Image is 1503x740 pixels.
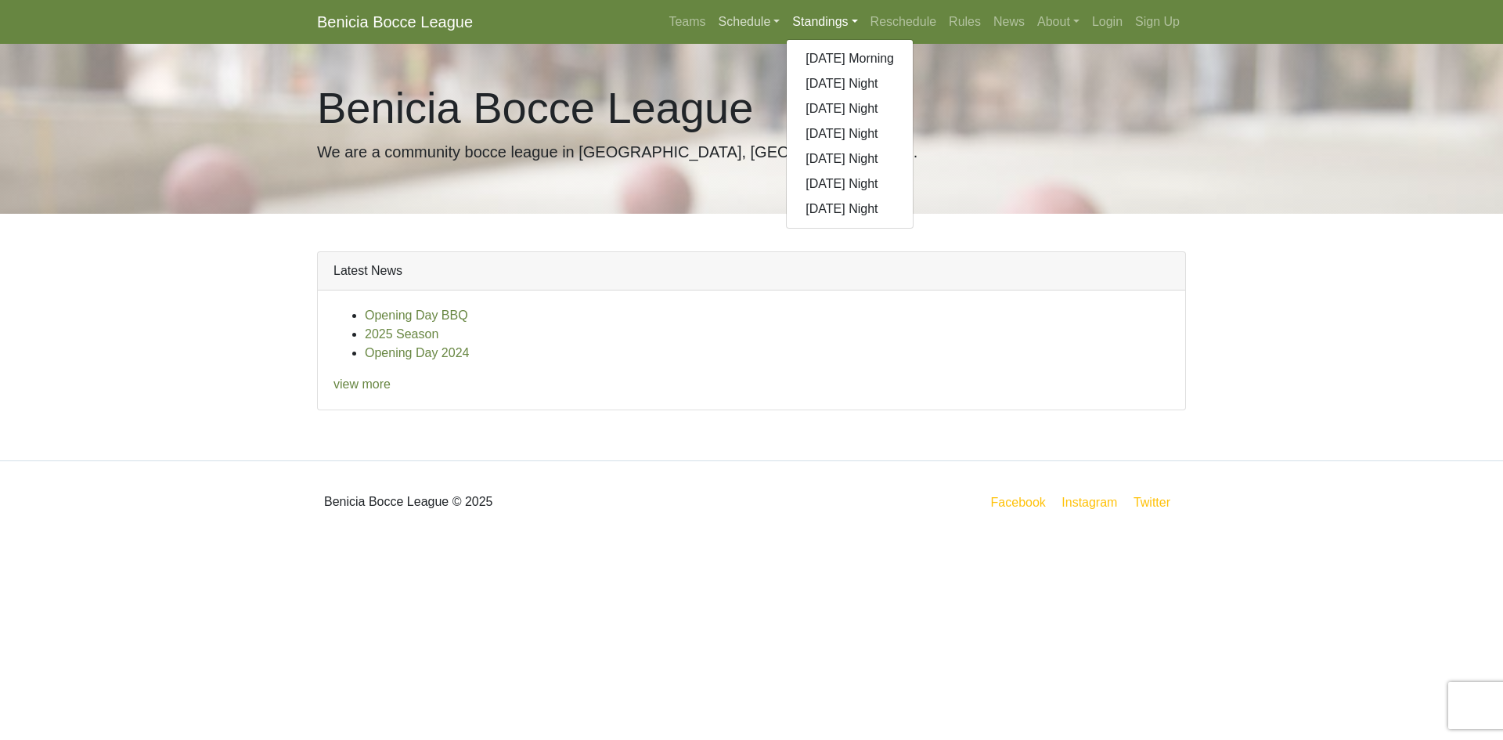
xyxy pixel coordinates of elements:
a: Login [1086,6,1129,38]
a: Teams [662,6,712,38]
a: Reschedule [864,6,943,38]
a: News [987,6,1031,38]
a: Schedule [712,6,787,38]
a: Benicia Bocce League [317,6,473,38]
a: Rules [943,6,987,38]
a: [DATE] Night [787,71,913,96]
a: [DATE] Night [787,171,913,197]
div: Standings [786,39,914,229]
div: Latest News [318,252,1185,291]
h1: Benicia Bocce League [317,81,1186,134]
a: Facebook [988,493,1049,512]
a: [DATE] Night [787,197,913,222]
a: [DATE] Night [787,146,913,171]
p: We are a community bocce league in [GEOGRAPHIC_DATA], [GEOGRAPHIC_DATA]. [317,140,1186,164]
a: [DATE] Night [787,121,913,146]
a: Sign Up [1129,6,1186,38]
a: view more [333,377,391,391]
div: Benicia Bocce League © 2025 [305,474,751,530]
a: Instagram [1058,493,1120,512]
a: Opening Day BBQ [365,309,468,322]
a: Twitter [1130,493,1183,512]
a: Opening Day 2024 [365,346,469,359]
a: About [1031,6,1086,38]
a: Standings [786,6,863,38]
a: 2025 Season [365,327,438,341]
a: [DATE] Night [787,96,913,121]
a: [DATE] Morning [787,46,913,71]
